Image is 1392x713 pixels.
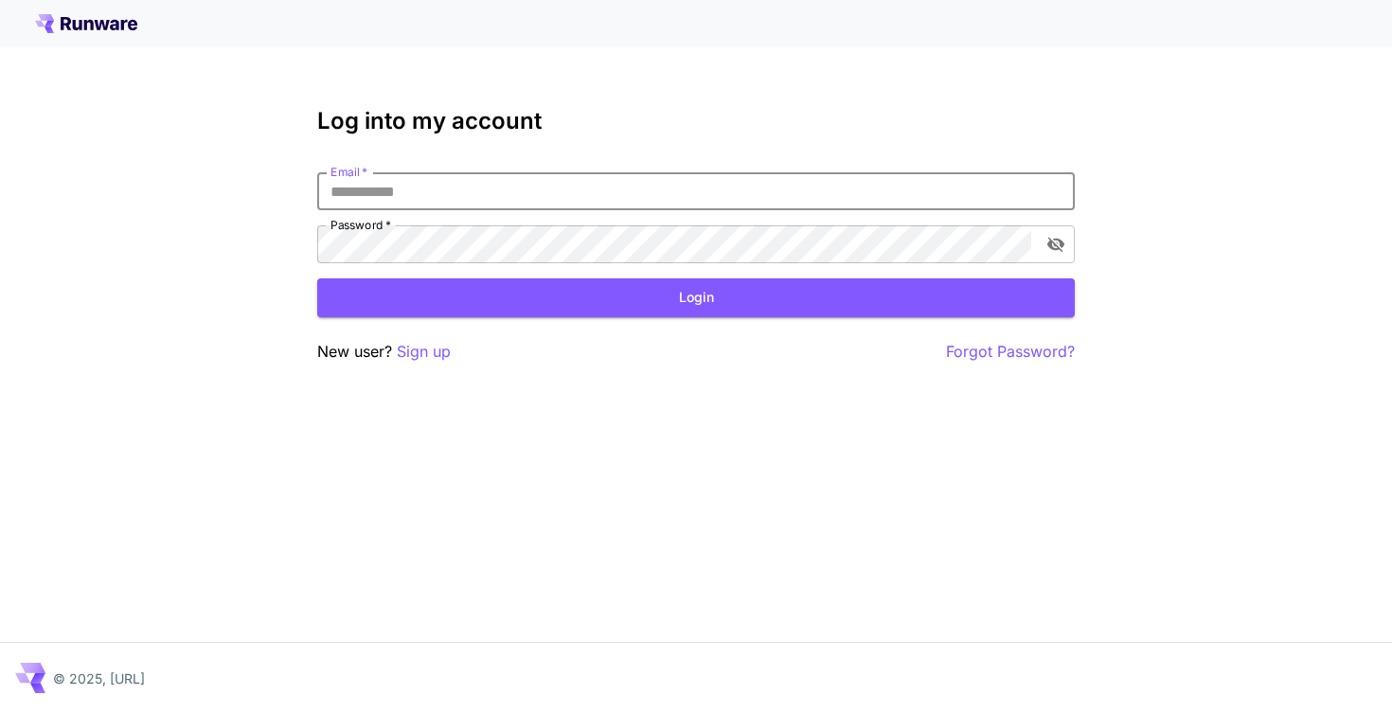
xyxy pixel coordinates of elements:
[317,108,1075,134] h3: Log into my account
[53,668,145,688] p: © 2025, [URL]
[317,278,1075,317] button: Login
[317,340,451,364] p: New user?
[946,340,1075,364] button: Forgot Password?
[330,217,391,233] label: Password
[330,164,367,180] label: Email
[1039,227,1073,261] button: toggle password visibility
[397,340,451,364] button: Sign up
